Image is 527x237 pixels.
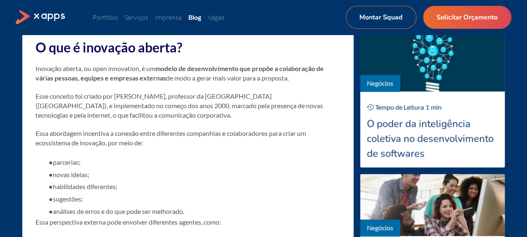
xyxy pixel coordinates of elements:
[49,168,340,181] li: novas ideias;
[93,13,118,21] a: Portfólio
[360,92,505,168] a: Tempo de Leitura1minO poder da inteligência coletiva no desenvolvimento de softwares
[36,64,340,83] p: Inovação aberta, ou open innovation, é um de modo a gerar mais valor para a proposta.
[49,182,53,190] strong: ●
[36,38,340,57] h2: O que é inovação aberta?
[346,6,416,29] a: Montar Squad
[375,102,424,112] div: Tempo de Leitura
[49,205,340,218] li: análises de erros e do que pode ser melhorado.
[49,180,340,193] li: habilidades diferentes;
[36,91,340,120] p: Esse conceito foi criado por [PERSON_NAME], professor da [GEOGRAPHIC_DATA] ([GEOGRAPHIC_DATA]), e...
[155,13,182,21] a: Imprensa
[367,79,393,87] a: Negócios
[188,13,201,21] a: Blog
[49,171,53,178] strong: ●
[367,224,393,232] a: Negócios
[49,193,340,205] li: sugestões;
[208,13,224,21] a: Vagas
[49,158,53,166] strong: ●
[423,6,511,29] a: Solicitar Orçamento
[36,128,340,147] p: Essa abordagem incentiva a conexão entre diferentes companhias e colaboradores para criar um ecos...
[49,156,340,168] li: parcerias;
[36,217,340,227] p: Essa perspectiva externa pode envolver diferentes agentes, como:
[36,64,324,82] strong: modelo de desenvolvimento que propõe a colaboração de várias pessoas, equipes e empresas externas
[425,102,429,112] div: 1
[367,116,498,161] div: O poder da inteligência coletiva no desenvolvimento de softwares
[49,195,53,203] strong: ●
[431,102,442,112] div: min
[49,207,53,215] strong: ●
[125,13,148,21] a: Serviços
